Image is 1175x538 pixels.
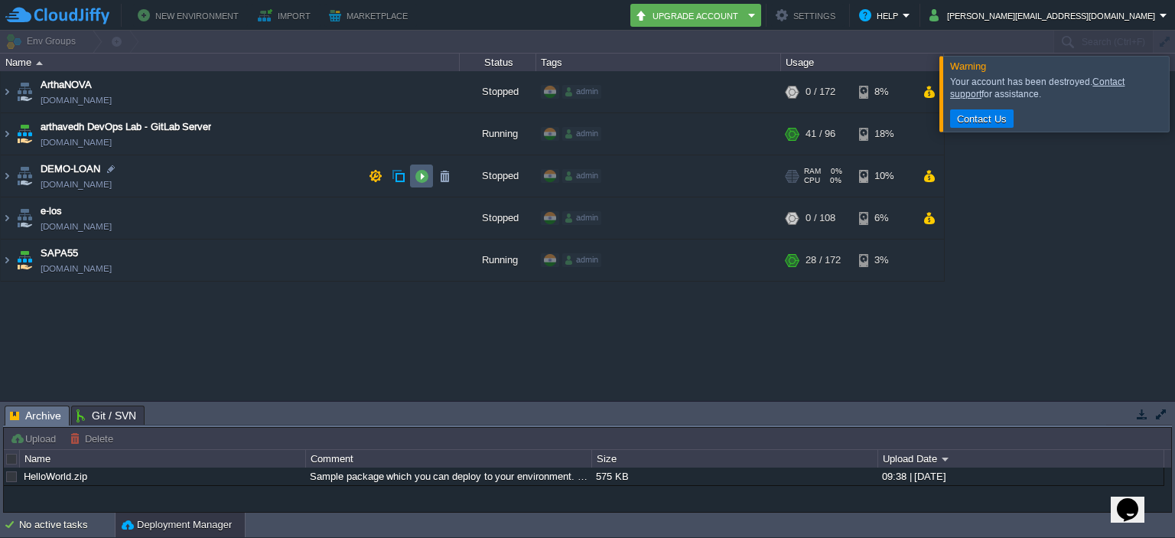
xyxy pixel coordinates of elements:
img: AMDAwAAAACH5BAEAAAAALAAAAAABAAEAAAICRAEAOw== [1,71,13,112]
div: admin [562,169,601,183]
div: 0 / 108 [806,197,835,239]
a: arthavedh DevOps Lab - GitLab Server [41,119,211,135]
img: AMDAwAAAACH5BAEAAAAALAAAAAABAAEAAAICRAEAOw== [1,240,13,281]
span: Git / SVN [76,406,136,425]
span: Archive [10,406,61,426]
div: Usage [782,54,943,71]
img: AMDAwAAAACH5BAEAAAAALAAAAAABAAEAAAICRAEAOw== [1,113,13,155]
button: [PERSON_NAME][EMAIL_ADDRESS][DOMAIN_NAME] [929,6,1160,24]
button: Delete [70,432,118,445]
button: Deployment Manager [122,517,232,533]
span: 0% [827,167,842,176]
span: RAM [804,167,821,176]
div: Stopped [460,155,536,197]
img: AMDAwAAAACH5BAEAAAAALAAAAAABAAEAAAICRAEAOw== [14,240,35,281]
div: admin [562,85,601,99]
img: CloudJiffy [5,6,109,25]
iframe: chat widget [1111,477,1160,523]
div: Your account has been destroyed. for assistance. [950,76,1165,100]
div: Sample package which you can deploy to your environment. Feel free to delete and upload a package... [306,468,591,485]
img: AMDAwAAAACH5BAEAAAAALAAAAAABAAEAAAICRAEAOw== [14,113,35,155]
div: 3% [859,240,909,281]
button: New Environment [138,6,243,24]
button: Marketplace [329,6,412,24]
div: 575 KB [592,468,877,485]
div: Running [460,240,536,281]
img: AMDAwAAAACH5BAEAAAAALAAAAAABAAEAAAICRAEAOw== [14,197,35,239]
div: Stopped [460,71,536,112]
div: admin [562,253,601,267]
img: AMDAwAAAACH5BAEAAAAALAAAAAABAAEAAAICRAEAOw== [1,197,13,239]
a: [DOMAIN_NAME] [41,135,112,150]
button: Import [258,6,315,24]
div: Comment [307,450,591,468]
a: [DOMAIN_NAME] [41,177,112,192]
div: 10% [859,155,909,197]
a: [DOMAIN_NAME] [41,219,112,234]
a: ArthaNOVA [41,77,92,93]
a: DEMO-LOAN [41,161,100,177]
div: admin [562,211,601,225]
a: e-los [41,204,62,219]
button: Upload [10,432,60,445]
button: Contact Us [952,112,1011,126]
span: Warning [950,60,986,72]
img: AMDAwAAAACH5BAEAAAAALAAAAAABAAEAAAICRAEAOw== [14,155,35,197]
div: Name [2,54,459,71]
div: Running [460,113,536,155]
div: Stopped [460,197,536,239]
a: [DOMAIN_NAME] [41,261,112,276]
div: Name [21,450,305,468]
a: SAPA55 [41,246,78,261]
span: CPU [804,176,820,185]
a: [DOMAIN_NAME] [41,93,112,108]
div: Upload Date [879,450,1164,468]
div: 41 / 96 [806,113,835,155]
div: Tags [537,54,780,71]
img: AMDAwAAAACH5BAEAAAAALAAAAAABAAEAAAICRAEAOw== [14,71,35,112]
span: 0% [826,176,841,185]
div: Size [593,450,877,468]
button: Help [859,6,903,24]
div: 09:38 | [DATE] [878,468,1163,485]
div: Status [461,54,535,71]
div: admin [562,127,601,141]
div: 0 / 172 [806,71,835,112]
div: 6% [859,197,909,239]
img: AMDAwAAAACH5BAEAAAAALAAAAAABAAEAAAICRAEAOw== [36,61,43,65]
div: No active tasks [19,513,115,537]
div: 8% [859,71,909,112]
button: Upgrade Account [635,6,744,24]
img: AMDAwAAAACH5BAEAAAAALAAAAAABAAEAAAICRAEAOw== [1,155,13,197]
button: Settings [776,6,840,24]
div: 28 / 172 [806,240,841,281]
a: HelloWorld.zip [24,471,87,482]
div: 18% [859,113,909,155]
